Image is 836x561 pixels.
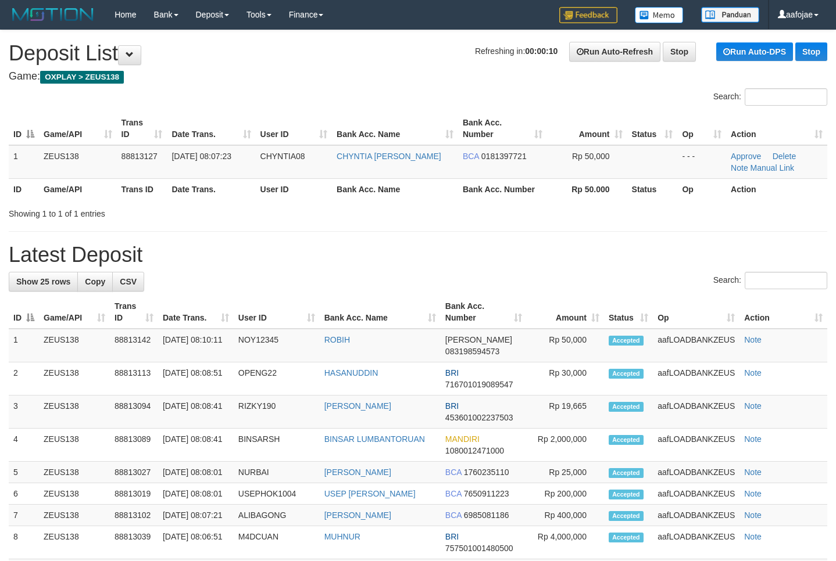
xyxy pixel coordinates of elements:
[441,296,527,329] th: Bank Acc. Number: activate to sort column ascending
[117,178,167,200] th: Trans ID
[324,335,350,344] a: ROBIH
[110,296,158,329] th: Trans ID: activate to sort column ascending
[260,152,305,161] span: CHYNTIA08
[9,483,39,505] td: 6
[77,272,113,292] a: Copy
[234,483,320,505] td: USEPHOK1004
[445,380,513,389] span: Copy 716701019089547 to clipboard
[445,510,462,520] span: BCA
[653,429,739,462] td: aafLOADBANKZEUS
[16,277,70,286] span: Show 25 rows
[117,112,167,145] th: Trans ID: activate to sort column ascending
[445,335,512,344] span: [PERSON_NAME]
[445,413,513,422] span: Copy 453601002237503 to clipboard
[158,329,234,362] td: [DATE] 08:10:11
[716,42,793,61] a: Run Auto-DPS
[40,71,124,84] span: OXPLAY > ZEUS138
[39,145,117,179] td: ZEUS138
[9,362,39,395] td: 2
[9,243,827,267] h1: Latest Deposit
[744,401,762,411] a: Note
[653,395,739,429] td: aafLOADBANKZEUS
[527,296,604,329] th: Amount: activate to sort column ascending
[713,88,827,106] label: Search:
[9,505,39,526] td: 7
[234,526,320,559] td: M4DCUAN
[324,468,391,477] a: [PERSON_NAME]
[744,368,762,377] a: Note
[234,505,320,526] td: ALIBAGONG
[731,152,761,161] a: Approve
[110,483,158,505] td: 88813019
[445,401,459,411] span: BRI
[324,434,425,444] a: BINSAR LUMBANTORUAN
[572,152,610,161] span: Rp 50,000
[110,429,158,462] td: 88813089
[122,152,158,161] span: 88813127
[9,42,827,65] h1: Deposit List
[559,7,617,23] img: Feedback.jpg
[158,526,234,559] td: [DATE] 08:06:51
[85,277,105,286] span: Copy
[172,152,231,161] span: [DATE] 08:07:23
[39,483,110,505] td: ZEUS138
[713,272,827,289] label: Search:
[481,152,527,161] span: Copy 0181397721 to clipboard
[744,510,762,520] a: Note
[9,429,39,462] td: 4
[527,483,604,505] td: Rp 200,000
[464,489,509,498] span: Copy 7650911223 to clipboard
[527,505,604,526] td: Rp 400,000
[9,329,39,362] td: 1
[234,362,320,395] td: OPENG22
[39,429,110,462] td: ZEUS138
[604,296,653,329] th: Status: activate to sort column ascending
[463,152,479,161] span: BCA
[635,7,684,23] img: Button%20Memo.svg
[110,362,158,395] td: 88813113
[609,511,644,521] span: Accepted
[745,88,827,106] input: Search:
[701,7,759,23] img: panduan.png
[158,505,234,526] td: [DATE] 08:07:21
[158,362,234,395] td: [DATE] 08:08:51
[609,336,644,346] span: Accepted
[39,462,110,483] td: ZEUS138
[110,395,158,429] td: 88813094
[445,532,459,541] span: BRI
[158,296,234,329] th: Date Trans.: activate to sort column ascending
[677,145,726,179] td: - - -
[110,526,158,559] td: 88813039
[445,434,480,444] span: MANDIRI
[677,178,726,200] th: Op
[527,395,604,429] td: Rp 19,665
[609,490,644,499] span: Accepted
[744,489,762,498] a: Note
[731,163,748,172] a: Note
[39,505,110,526] td: ZEUS138
[744,335,762,344] a: Note
[110,505,158,526] td: 88813102
[158,462,234,483] td: [DATE] 08:08:01
[256,178,333,200] th: User ID
[547,178,627,200] th: Rp 50.000
[167,112,255,145] th: Date Trans.: activate to sort column ascending
[663,42,696,62] a: Stop
[527,362,604,395] td: Rp 30,000
[653,362,739,395] td: aafLOADBANKZEUS
[445,489,462,498] span: BCA
[9,296,39,329] th: ID: activate to sort column descending
[9,526,39,559] td: 8
[337,152,441,161] a: CHYNTIA [PERSON_NAME]
[9,462,39,483] td: 5
[9,272,78,292] a: Show 25 rows
[795,42,827,61] a: Stop
[525,46,558,56] strong: 00:00:10
[475,46,558,56] span: Refreshing in:
[527,329,604,362] td: Rp 50,000
[234,462,320,483] td: NURBAI
[458,112,547,145] th: Bank Acc. Number: activate to sort column ascending
[39,395,110,429] td: ZEUS138
[110,462,158,483] td: 88813027
[39,329,110,362] td: ZEUS138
